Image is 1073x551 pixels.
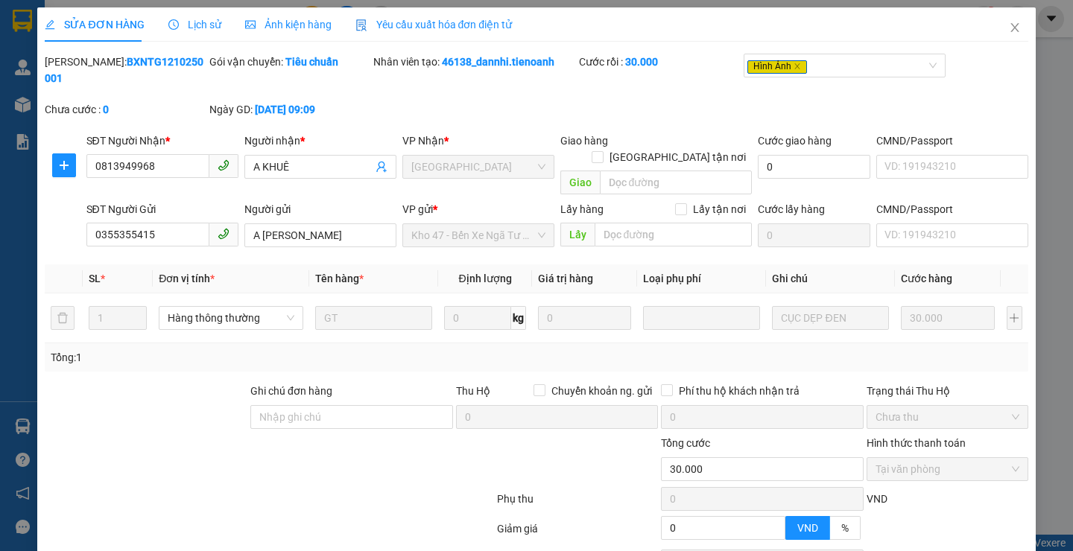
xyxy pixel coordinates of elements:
div: Giảm giá [496,520,660,547]
span: % [841,522,849,534]
span: Tại văn phòng [876,458,1019,480]
div: Trạng thái Thu Hộ [867,383,1028,399]
div: CMND/Passport [876,133,1028,149]
div: SĐT Người Nhận [86,133,238,149]
input: Cước giao hàng [758,155,870,179]
input: VD: Bàn, Ghế [315,306,432,330]
div: CMND/Passport [876,201,1028,217]
span: [GEOGRAPHIC_DATA] tận nơi [604,149,752,165]
span: Kho 47 - Bến Xe Ngã Tư Ga [411,224,545,246]
b: [DATE] 09:09 [255,103,315,115]
input: 0 [538,306,632,330]
span: Ảnh kiện hàng [245,19,332,31]
div: SĐT Người Gửi [86,201,238,217]
span: Giao [560,171,600,194]
label: Hình thức thanh toán [867,437,966,449]
label: Cước lấy hàng [758,203,825,215]
span: VND [797,522,818,534]
span: Đơn vị tính [159,273,215,284]
span: Phí thu hộ khách nhận trả [673,383,805,399]
span: Tổng cước [661,437,710,449]
input: Ghi Chú [772,306,889,330]
img: icon [355,19,367,31]
span: close [1009,22,1021,34]
span: Yêu cầu xuất hóa đơn điện tử [355,19,513,31]
span: Lấy [560,223,595,246]
span: Tên hàng [315,273,364,284]
span: plus [53,159,75,171]
div: Người gửi [244,201,396,217]
input: Dọc đường [600,171,752,194]
span: SL [89,273,101,284]
span: picture [245,19,256,30]
div: Cước rồi : [579,54,741,70]
span: Lấy tận nơi [687,201,752,217]
label: Cước giao hàng [758,135,832,147]
button: Close [994,7,1036,49]
span: Lịch sử [168,19,221,31]
span: VND [867,493,887,505]
div: VP gửi [402,201,554,217]
div: Gói vận chuyển: [209,54,371,70]
input: 0 [901,306,995,330]
div: Tổng: 1 [51,349,415,366]
button: plus [1007,306,1022,330]
span: phone [218,159,230,171]
span: phone [218,228,230,240]
b: 30.000 [625,56,658,68]
b: 46138_dannhi.tienoanh [442,56,554,68]
span: close [794,63,801,70]
span: Giao hàng [560,135,608,147]
span: Giá trị hàng [538,273,593,284]
span: edit [45,19,55,30]
span: Chưa thu [876,406,1019,428]
span: Định lượng [458,273,511,284]
button: delete [51,306,75,330]
div: Phụ thu [496,491,660,517]
th: Ghi chú [766,264,895,293]
label: Ghi chú đơn hàng [250,385,332,397]
input: Ghi chú đơn hàng [250,405,453,429]
span: kg [511,306,526,330]
div: Người nhận [244,133,396,149]
div: Ngày GD: [209,101,371,118]
button: plus [52,153,76,177]
input: Cước lấy hàng [758,223,870,247]
span: user-add [376,161,387,173]
span: SỬA ĐƠN HÀNG [45,19,144,31]
th: Loại phụ phí [637,264,766,293]
span: Cước hàng [901,273,952,284]
span: clock-circle [168,19,179,30]
span: Hình Ảnh [747,60,807,74]
div: Nhân viên tạo: [373,54,576,70]
input: Dọc đường [595,223,752,246]
span: Thu Hộ [456,385,490,397]
span: Chuyển khoản ng. gửi [545,383,658,399]
span: VP Nhận [402,135,444,147]
span: Hàng thông thường [168,307,294,329]
span: Lấy hàng [560,203,604,215]
b: 0 [103,103,109,115]
b: Tiêu chuẩn [285,56,338,68]
div: [PERSON_NAME]: [45,54,206,86]
div: Chưa cước : [45,101,206,118]
span: Hòa Đông [411,156,545,178]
